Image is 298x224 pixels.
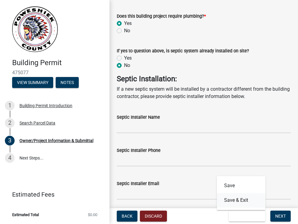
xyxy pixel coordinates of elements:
[275,214,286,219] span: Next
[56,77,79,88] button: Notes
[117,75,177,83] strong: Septic Installation:
[88,213,97,217] span: $0.00
[19,103,72,108] div: Building Permit Introduction
[122,214,133,219] span: Back
[5,101,15,110] div: 1
[117,149,161,153] label: Septic Installer Phone
[12,77,53,88] button: View Summary
[117,211,137,222] button: Back
[117,49,249,53] label: If yes to question above, is septic system already installed on site?
[117,182,159,186] label: Septic Installer Email
[217,193,265,208] button: Save & Exit
[56,80,79,85] wm-modal-confirm: Notes
[217,176,265,210] div: Save & Exit
[12,6,58,52] img: Poweshiek County, IA
[140,211,167,222] button: Discard
[270,211,291,222] button: Next
[5,136,15,145] div: 3
[124,62,130,69] label: No
[117,14,206,19] label: Does this building project require plumbing?
[12,213,39,217] span: Estimated Total
[5,153,15,163] div: 4
[19,121,55,125] div: Search Parcel Data
[5,188,100,201] a: Estimated Fees
[124,27,130,34] label: No
[124,54,132,62] label: Yes
[5,118,15,128] div: 2
[229,211,265,222] button: Save & Exit
[117,86,291,100] p: If a new septic system will be installed by a contractor different from the building contractor, ...
[12,58,105,67] h4: Building Permit
[12,80,53,85] wm-modal-confirm: Summary
[217,178,265,193] button: Save
[234,214,257,219] span: Save & Exit
[19,138,93,143] div: Owner/Project Information & Submittal
[117,115,160,120] label: Septic Installer Name
[12,70,97,75] span: 475077
[124,20,132,27] label: Yes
